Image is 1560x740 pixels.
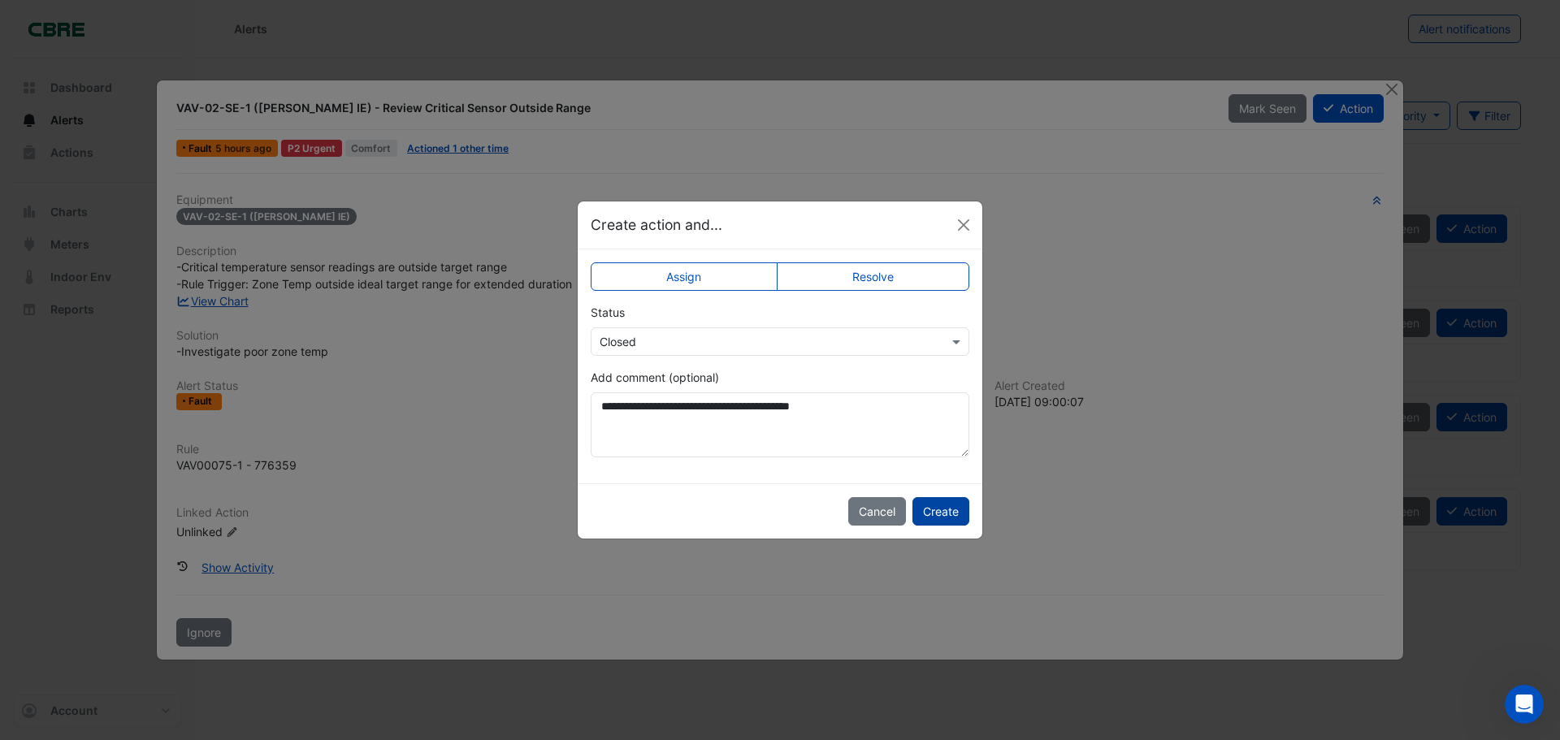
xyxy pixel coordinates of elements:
[777,262,970,291] label: Resolve
[951,213,976,237] button: Close
[848,497,906,526] button: Cancel
[591,369,719,386] label: Add comment (optional)
[1505,685,1544,724] iframe: Intercom live chat
[591,304,625,321] label: Status
[591,214,722,236] h5: Create action and...
[591,262,778,291] label: Assign
[912,497,969,526] button: Create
